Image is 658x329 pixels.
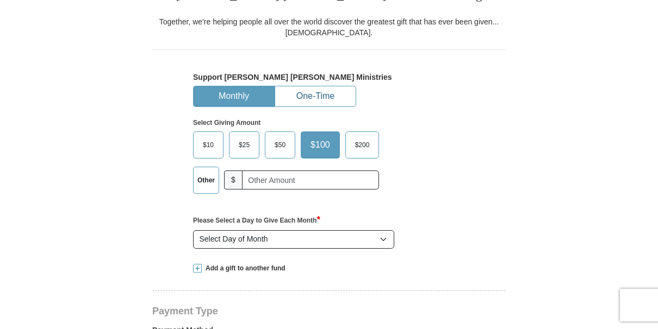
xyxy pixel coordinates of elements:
span: Add a gift to another fund [202,264,285,273]
h4: Payment Type [152,307,506,315]
div: Together, we're helping people all over the world discover the greatest gift that has ever been g... [152,16,506,38]
span: $ [224,170,243,189]
span: $50 [269,137,291,153]
span: $200 [350,137,375,153]
strong: Select Giving Amount [193,119,260,126]
button: Monthly [194,86,274,106]
input: Other Amount [242,170,380,189]
span: $100 [305,137,336,153]
button: One-Time [275,86,356,106]
strong: Please Select a Day to Give Each Month [193,217,320,224]
span: $25 [233,137,255,153]
span: $10 [197,137,219,153]
h5: Support [PERSON_NAME] [PERSON_NAME] Ministries [193,73,465,82]
label: Other [194,167,219,193]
